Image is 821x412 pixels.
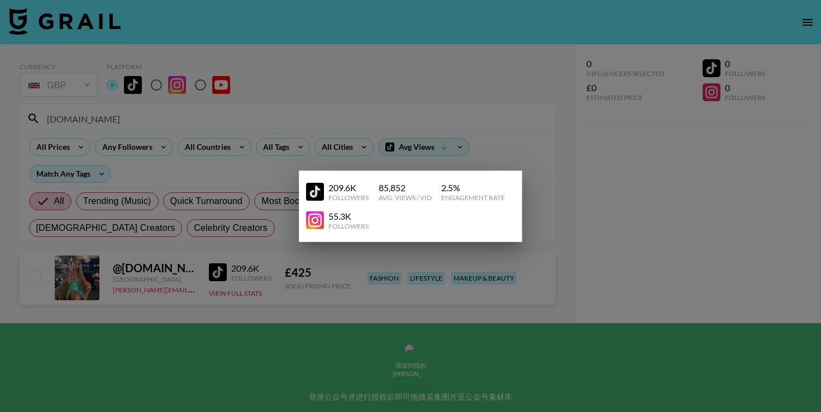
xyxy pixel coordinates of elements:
[441,193,505,202] div: Engagement Rate
[328,182,369,193] div: 209.6K
[379,182,432,193] div: 85,852
[306,211,324,229] img: YouTube
[441,182,505,193] div: 2.5 %
[328,222,369,230] div: Followers
[379,193,432,202] div: Avg. Views / Vid
[328,193,369,202] div: Followers
[306,183,324,201] img: YouTube
[328,211,369,222] div: 55.3K
[765,356,808,399] iframe: Drift Widget Chat Controller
